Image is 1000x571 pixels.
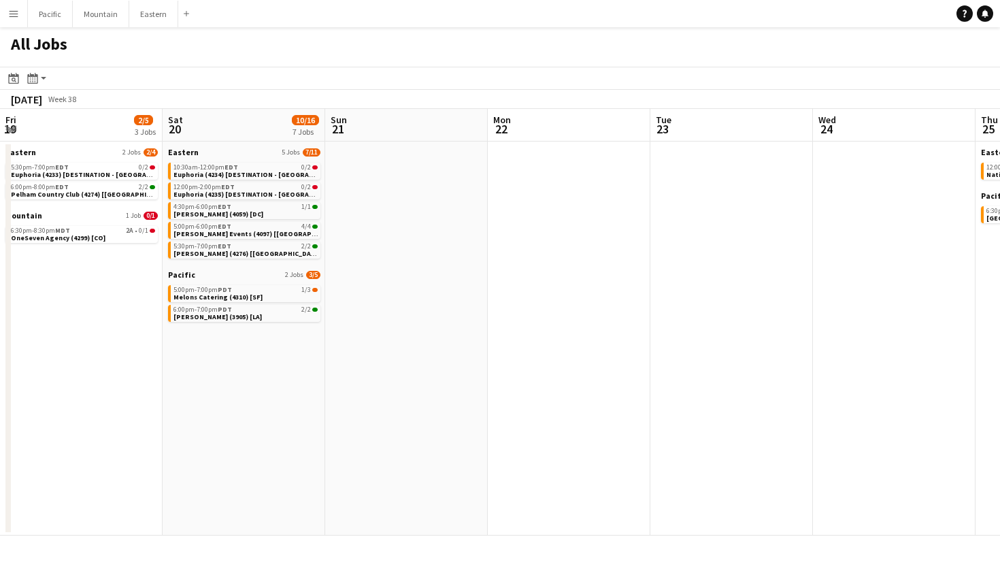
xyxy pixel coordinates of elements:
span: 10/16 [292,115,319,125]
button: Eastern [129,1,178,27]
span: 0/1 [139,227,148,234]
span: 2/2 [139,184,148,191]
a: 5:00pm-7:00pmPDT1/3Melons Catering (4310) [SF] [173,285,318,301]
span: 2/2 [301,243,311,250]
span: EDT [218,222,231,231]
span: 2A [126,227,133,234]
button: Mountain [73,1,129,27]
div: [DATE] [11,93,42,106]
span: 21 [329,121,347,137]
span: Eastern [5,147,36,157]
span: Tue [656,114,671,126]
span: 1/3 [312,288,318,292]
span: Eastern [168,147,199,157]
span: 2/2 [301,306,311,313]
span: 0/2 [301,164,311,171]
span: 25 [979,121,998,137]
span: 4/4 [301,223,311,230]
a: Pacific2 Jobs3/5 [168,270,320,280]
span: Euphoria (4235) [DESTINATION - Greenville, SC] [173,190,421,199]
span: 10:30am-12:00pm [173,164,238,171]
a: 6:30pm-8:30pmMDT2A•0/1OneSeven Agency (4299) [CO] [11,226,155,242]
span: 0/2 [150,165,155,169]
span: 6:00pm-8:00pm [11,184,69,191]
span: 4:30pm-6:00pm [173,203,231,210]
span: Mountain [5,210,42,221]
span: Pelham Country Club (4274) [NYC] [11,190,175,199]
a: 10:30am-12:00pmEDT0/2Euphoria (4234) [DESTINATION - [GEOGRAPHIC_DATA], [GEOGRAPHIC_DATA]] [173,163,318,178]
span: 5:30pm-7:00pm [11,164,69,171]
span: PDT [218,305,232,314]
span: 20 [166,121,183,137]
span: 2 Jobs [285,271,303,279]
span: Wed [818,114,836,126]
div: 7 Jobs [293,127,318,137]
span: 5 Jobs [282,148,300,157]
a: 5:00pm-6:00pmEDT4/4[PERSON_NAME] Events (4097) [[GEOGRAPHIC_DATA]] [173,222,318,238]
a: 4:30pm-6:00pmEDT1/1[PERSON_NAME] (4059) [DC] [173,202,318,218]
span: 22 [491,121,511,137]
span: Mon [493,114,511,126]
a: 12:00pm-2:00pmEDT0/2Euphoria (4235) [DESTINATION - [GEOGRAPHIC_DATA], [GEOGRAPHIC_DATA]] [173,182,318,198]
span: EDT [55,182,69,191]
span: 0/2 [312,165,318,169]
div: Eastern2 Jobs2/45:30pm-7:00pmEDT0/2Euphoria (4233) [DESTINATION - [GEOGRAPHIC_DATA], [GEOGRAPHIC_... [5,147,158,210]
span: PDT [218,285,232,294]
span: Sat [168,114,183,126]
span: Melons Catering (4310) [SF] [173,293,263,301]
span: Abigail Perl (3905) [LA] [173,312,262,321]
a: 6:00pm-7:00pmPDT2/2[PERSON_NAME] (3905) [LA] [173,305,318,321]
span: 2/2 [150,185,155,189]
span: 0/2 [312,185,318,189]
a: 5:30pm-7:00pmEDT2/2[PERSON_NAME] (4276) [[GEOGRAPHIC_DATA]] [173,242,318,257]
span: Fri [5,114,16,126]
span: 0/2 [301,184,311,191]
span: Sun [331,114,347,126]
div: 3 Jobs [135,127,156,137]
span: 7/11 [303,148,320,157]
span: 1/1 [312,205,318,209]
span: OneSeven Agency (4299) [CO] [11,233,105,242]
div: Mountain1 Job0/16:30pm-8:30pmMDT2A•0/1OneSeven Agency (4299) [CO] [5,210,158,246]
span: MDT [55,226,70,235]
span: Shannon Leahy Events (4097) [NYC] [173,229,347,238]
span: 6:00pm-7:00pm [173,306,232,313]
button: Pacific [28,1,73,27]
a: Mountain1 Job0/1 [5,210,158,221]
span: EDT [224,163,238,172]
span: EDT [221,182,235,191]
span: Pacific [168,270,195,280]
span: 23 [654,121,671,137]
div: Eastern5 Jobs7/1110:30am-12:00pmEDT0/2Euphoria (4234) [DESTINATION - [GEOGRAPHIC_DATA], [GEOGRAPH... [168,147,320,270]
span: 5:30pm-7:00pm [173,243,231,250]
div: Pacific2 Jobs3/55:00pm-7:00pmPDT1/3Melons Catering (4310) [SF]6:00pm-7:00pmPDT2/2[PERSON_NAME] (3... [168,270,320,325]
div: • [11,227,155,234]
span: 1 Job [126,212,141,220]
span: Rebecca Lewis (4276) [NYC] [173,249,323,258]
span: 0/2 [139,164,148,171]
span: 5:00pm-7:00pm [173,287,232,293]
a: Eastern2 Jobs2/4 [5,147,158,157]
span: Euphoria (4233) [DESTINATION - Greenville, SC] [11,170,259,179]
span: 19 [3,121,16,137]
span: 3/5 [306,271,320,279]
span: 2/2 [312,308,318,312]
a: 6:00pm-8:00pmEDT2/2Pelham Country Club (4274) [[GEOGRAPHIC_DATA]] [11,182,155,198]
span: 0/1 [150,229,155,233]
span: 2/4 [144,148,158,157]
span: 2/5 [134,115,153,125]
span: 12:00pm-2:00pm [173,184,235,191]
span: Katie Wright (4059) [DC] [173,210,263,218]
span: 2/2 [312,244,318,248]
span: 5:00pm-6:00pm [173,223,231,230]
span: 4/4 [312,225,318,229]
span: Week 38 [45,94,79,104]
span: 1/3 [301,287,311,293]
span: 0/1 [144,212,158,220]
span: 6:30pm-8:30pm [11,227,70,234]
span: EDT [218,202,231,211]
span: 2 Jobs [122,148,141,157]
span: 1/1 [301,203,311,210]
span: EDT [55,163,69,172]
a: 5:30pm-7:00pmEDT0/2Euphoria (4233) [DESTINATION - [GEOGRAPHIC_DATA], [GEOGRAPHIC_DATA]] [11,163,155,178]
